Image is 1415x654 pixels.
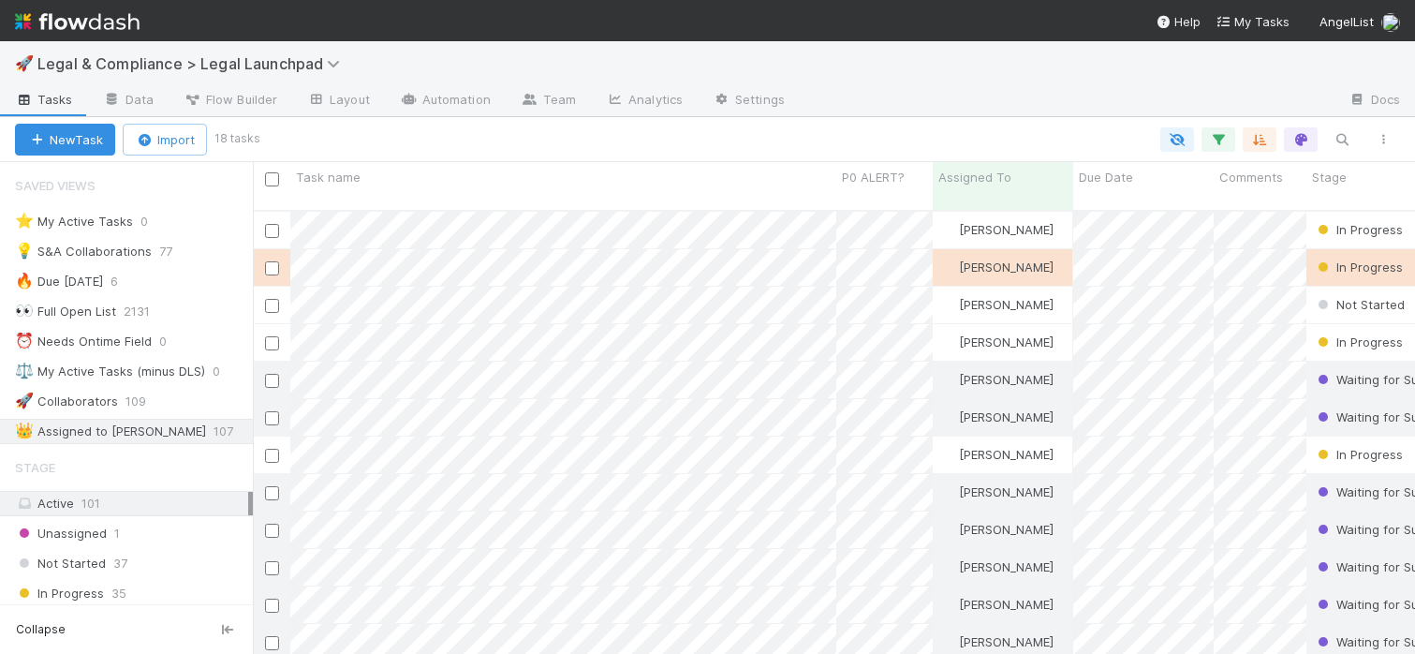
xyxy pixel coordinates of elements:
[941,522,956,537] img: avatar_b5be9b1b-4537-4870-b8e7-50cc2287641b.png
[1219,168,1283,186] span: Comments
[265,411,279,425] input: Toggle Row Selected
[265,336,279,350] input: Toggle Row Selected
[1156,12,1201,31] div: Help
[940,220,1054,239] div: [PERSON_NAME]
[265,486,279,500] input: Toggle Row Selected
[941,597,956,612] img: avatar_b5be9b1b-4537-4870-b8e7-50cc2287641b.png
[111,270,137,293] span: 6
[940,595,1054,614] div: [PERSON_NAME]
[940,632,1054,651] div: [PERSON_NAME]
[114,522,120,545] span: 1
[959,634,1054,649] span: [PERSON_NAME]
[124,300,169,323] span: 2131
[959,372,1054,387] span: [PERSON_NAME]
[15,243,34,259] span: 💡
[1314,295,1405,314] div: Not Started
[940,258,1054,276] div: [PERSON_NAME]
[959,409,1054,424] span: [PERSON_NAME]
[88,86,169,116] a: Data
[1216,14,1290,29] span: My Tasks
[265,374,279,388] input: Toggle Row Selected
[15,330,152,353] div: Needs Ontime Field
[959,334,1054,349] span: [PERSON_NAME]
[265,172,279,186] input: Toggle All Rows Selected
[15,522,107,545] span: Unassigned
[265,636,279,650] input: Toggle Row Selected
[265,561,279,575] input: Toggle Row Selected
[940,557,1054,576] div: [PERSON_NAME]
[81,496,100,511] span: 101
[506,86,591,116] a: Team
[15,582,104,605] span: In Progress
[214,130,260,147] small: 18 tasks
[1314,297,1405,312] span: Not Started
[159,330,185,353] span: 0
[15,300,116,323] div: Full Open List
[292,86,385,116] a: Layout
[591,86,698,116] a: Analytics
[15,90,73,109] span: Tasks
[16,621,66,638] span: Collapse
[15,124,115,156] button: NewTask
[959,484,1054,499] span: [PERSON_NAME]
[15,273,34,289] span: 🔥
[15,6,140,37] img: logo-inverted-e16ddd16eac7371096b0.svg
[296,168,361,186] span: Task name
[941,222,956,237] img: avatar_b5be9b1b-4537-4870-b8e7-50cc2287641b.png
[213,360,239,383] span: 0
[1312,168,1347,186] span: Stage
[940,445,1054,464] div: [PERSON_NAME]
[15,423,34,438] span: 👑
[15,333,34,349] span: ⏰
[15,552,106,575] span: Not Started
[959,222,1054,237] span: [PERSON_NAME]
[123,124,207,156] button: Import
[15,492,248,515] div: Active
[111,582,126,605] span: 35
[214,420,252,443] span: 107
[1334,86,1415,116] a: Docs
[1079,168,1133,186] span: Due Date
[1314,333,1403,351] div: In Progress
[1314,334,1403,349] span: In Progress
[37,54,349,73] span: Legal & Compliance > Legal Launchpad
[15,363,34,379] span: ⚖️
[1314,260,1403,275] span: In Progress
[15,420,206,443] div: Assigned to [PERSON_NAME]
[184,90,277,109] span: Flow Builder
[959,260,1054,275] span: [PERSON_NAME]
[941,297,956,312] img: avatar_b5be9b1b-4537-4870-b8e7-50cc2287641b.png
[698,86,800,116] a: Settings
[941,484,956,499] img: avatar_b5be9b1b-4537-4870-b8e7-50cc2287641b.png
[265,599,279,613] input: Toggle Row Selected
[1314,447,1403,462] span: In Progress
[941,260,956,275] img: avatar_b5be9b1b-4537-4870-b8e7-50cc2287641b.png
[940,295,1054,314] div: [PERSON_NAME]
[15,360,205,383] div: My Active Tasks (minus DLS)
[959,597,1054,612] span: [PERSON_NAME]
[15,167,96,204] span: Saved Views
[940,370,1054,389] div: [PERSON_NAME]
[1314,220,1403,239] div: In Progress
[940,333,1054,351] div: [PERSON_NAME]
[1319,14,1374,29] span: AngelList
[941,372,956,387] img: avatar_b5be9b1b-4537-4870-b8e7-50cc2287641b.png
[265,299,279,313] input: Toggle Row Selected
[842,168,905,186] span: P0 ALERT?
[15,390,118,413] div: Collaborators
[265,261,279,275] input: Toggle Row Selected
[940,483,1054,501] div: [PERSON_NAME]
[15,210,133,233] div: My Active Tasks
[265,524,279,538] input: Toggle Row Selected
[959,522,1054,537] span: [PERSON_NAME]
[15,55,34,71] span: 🚀
[959,297,1054,312] span: [PERSON_NAME]
[15,213,34,229] span: ⭐
[959,559,1054,574] span: [PERSON_NAME]
[941,447,956,462] img: avatar_b5be9b1b-4537-4870-b8e7-50cc2287641b.png
[940,408,1054,426] div: [PERSON_NAME]
[1381,13,1400,32] img: avatar_ba22fd42-677f-4b89-aaa3-073be741e398.png
[140,210,167,233] span: 0
[941,409,956,424] img: avatar_b5be9b1b-4537-4870-b8e7-50cc2287641b.png
[1314,222,1403,237] span: In Progress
